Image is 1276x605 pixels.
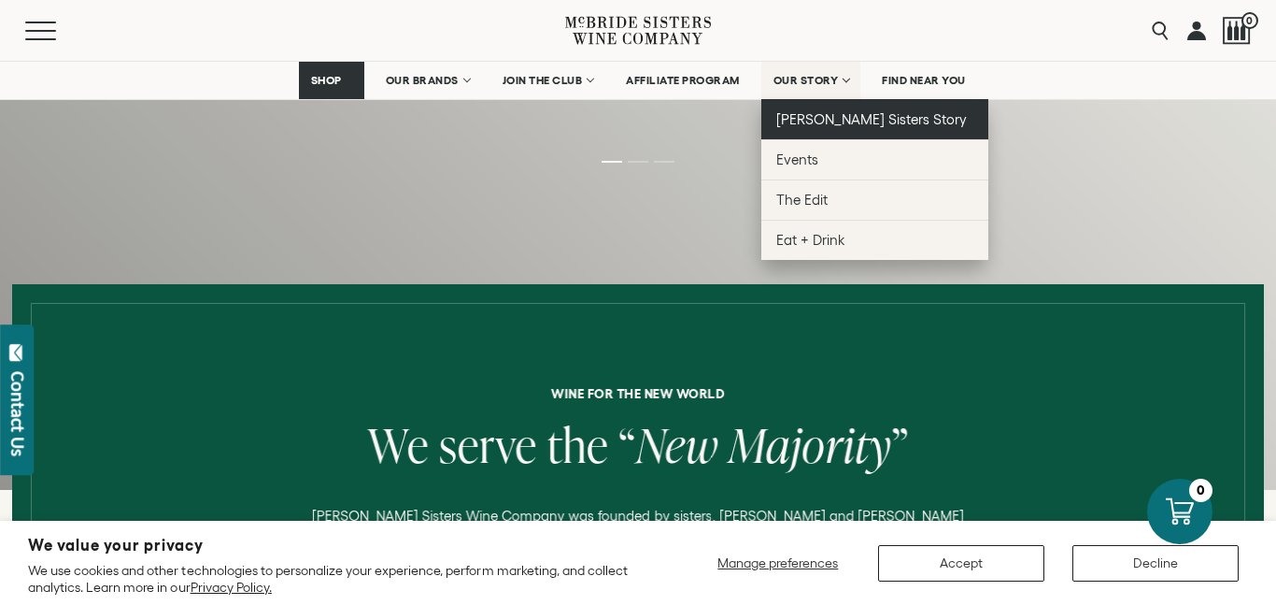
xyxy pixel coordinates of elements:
li: Page dot 3 [654,161,674,163]
button: Manage preferences [706,545,850,582]
a: JOIN THE CLUB [490,62,605,99]
a: Events [761,139,988,180]
button: Decline [1072,545,1239,582]
span: [PERSON_NAME] Sisters Story [776,111,968,127]
span: Events [776,151,818,167]
li: Page dot 2 [628,161,648,163]
div: Contact Us [8,371,27,456]
span: serve [439,412,537,477]
span: Majority [729,412,892,477]
span: OUR BRANDS [386,74,459,87]
span: the [546,412,608,477]
p: We use cookies and other technologies to personalize your experience, perform marketing, and coll... [28,562,645,596]
span: The Edit [776,192,828,208]
li: Page dot 1 [602,161,622,163]
span: Eat + Drink [776,232,845,248]
a: Privacy Policy. [191,580,272,595]
span: JOIN THE CLUB [503,74,583,87]
a: Eat + Drink [761,220,988,260]
span: SHOP [311,74,343,87]
div: 0 [1189,479,1212,502]
span: OUR STORY [773,74,839,87]
span: New [636,412,718,477]
h2: We value your privacy [28,538,645,554]
a: The Edit [761,180,988,220]
span: “ [618,412,636,477]
a: [PERSON_NAME] Sisters Story [761,99,988,139]
h6: Wine for the new world [26,387,1250,400]
a: OUR STORY [761,62,861,99]
a: FIND NEAR YOU [870,62,978,99]
a: AFFILIATE PROGRAM [614,62,752,99]
button: Accept [878,545,1044,582]
p: [PERSON_NAME] Sisters Wine Company was founded by sisters, [PERSON_NAME] and [PERSON_NAME] [PERSO... [293,504,982,601]
span: ” [891,412,909,477]
span: 0 [1241,12,1258,29]
button: Mobile Menu Trigger [25,22,92,40]
span: Manage preferences [717,555,838,570]
span: We [367,412,429,477]
span: FIND NEAR YOU [882,74,966,87]
a: SHOP [299,62,364,99]
span: AFFILIATE PROGRAM [626,74,740,87]
a: OUR BRANDS [374,62,481,99]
